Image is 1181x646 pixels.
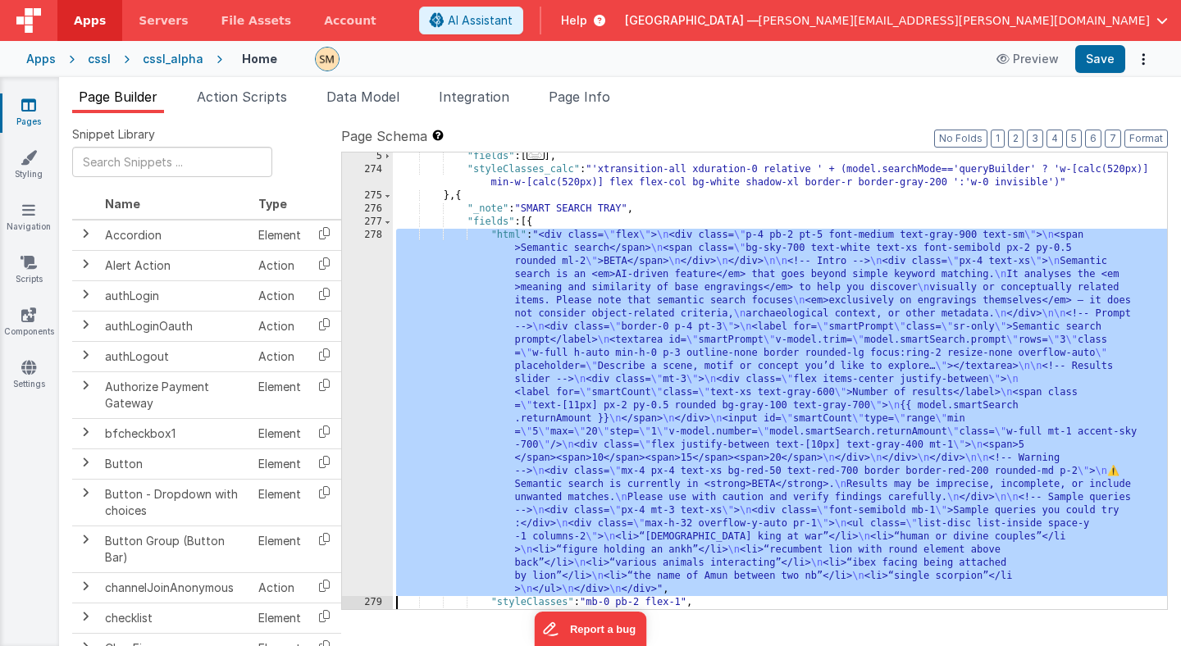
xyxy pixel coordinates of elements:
td: Button - Dropdown with choices [98,479,252,525]
span: Page Builder [79,89,157,105]
td: Element [252,220,308,251]
button: 3 [1027,130,1043,148]
td: Action [252,311,308,341]
div: 5 [342,150,393,163]
iframe: Marker.io feedback button [535,612,647,646]
button: Preview [987,46,1069,72]
button: 6 [1085,130,1101,148]
td: authLogout [98,341,252,371]
td: Element [252,525,308,572]
button: AI Assistant [419,7,523,34]
span: Servers [139,12,188,29]
button: Save [1075,45,1125,73]
td: Element [252,603,308,633]
span: Page Info [549,89,610,105]
button: 5 [1066,130,1082,148]
div: 277 [342,216,393,229]
div: 274 [342,163,393,189]
span: Name [105,197,140,211]
td: authLogin [98,280,252,311]
td: Action [252,341,308,371]
td: bfcheckbox1 [98,418,252,448]
span: File Assets [221,12,292,29]
span: Help [561,12,587,29]
img: e9616e60dfe10b317d64a5e98ec8e357 [316,48,339,71]
button: 4 [1046,130,1063,148]
td: Element [252,479,308,525]
span: Page Schema [341,126,427,146]
button: [GEOGRAPHIC_DATA] — [PERSON_NAME][EMAIL_ADDRESS][PERSON_NAME][DOMAIN_NAME] [625,12,1168,29]
button: Options [1132,48,1155,71]
span: Type [258,197,287,211]
td: checklist [98,603,252,633]
div: 276 [342,202,393,216]
button: 7 [1105,130,1121,148]
button: No Folds [934,130,987,148]
span: Snippet Library [72,126,155,143]
td: Element [252,418,308,448]
h4: Home [242,52,277,65]
input: Search Snippets ... [72,147,272,177]
span: [PERSON_NAME][EMAIL_ADDRESS][PERSON_NAME][DOMAIN_NAME] [759,12,1150,29]
div: 278 [342,229,393,596]
div: cssl [88,51,111,67]
span: Apps [74,12,106,29]
td: Action [252,572,308,603]
span: Integration [439,89,509,105]
button: Format [1124,130,1168,148]
td: Accordion [98,220,252,251]
td: Action [252,250,308,280]
td: authLoginOauth [98,311,252,341]
div: cssl_alpha [143,51,203,67]
span: [GEOGRAPHIC_DATA] — [625,12,759,29]
td: channelJoinAnonymous [98,572,252,603]
span: Data Model [326,89,399,105]
td: Button Group (Button Bar) [98,525,252,572]
td: Button [98,448,252,479]
td: Element [252,448,308,479]
div: Apps [26,51,56,67]
td: Alert Action [98,250,252,280]
button: 2 [1008,130,1024,148]
div: 275 [342,189,393,202]
button: 1 [991,130,1005,148]
td: Action [252,280,308,311]
span: Action Scripts [197,89,287,105]
span: ... [527,151,545,160]
span: AI Assistant [448,12,513,29]
td: Authorize Payment Gateway [98,371,252,418]
td: Element [252,371,308,418]
div: 279 [342,596,393,609]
